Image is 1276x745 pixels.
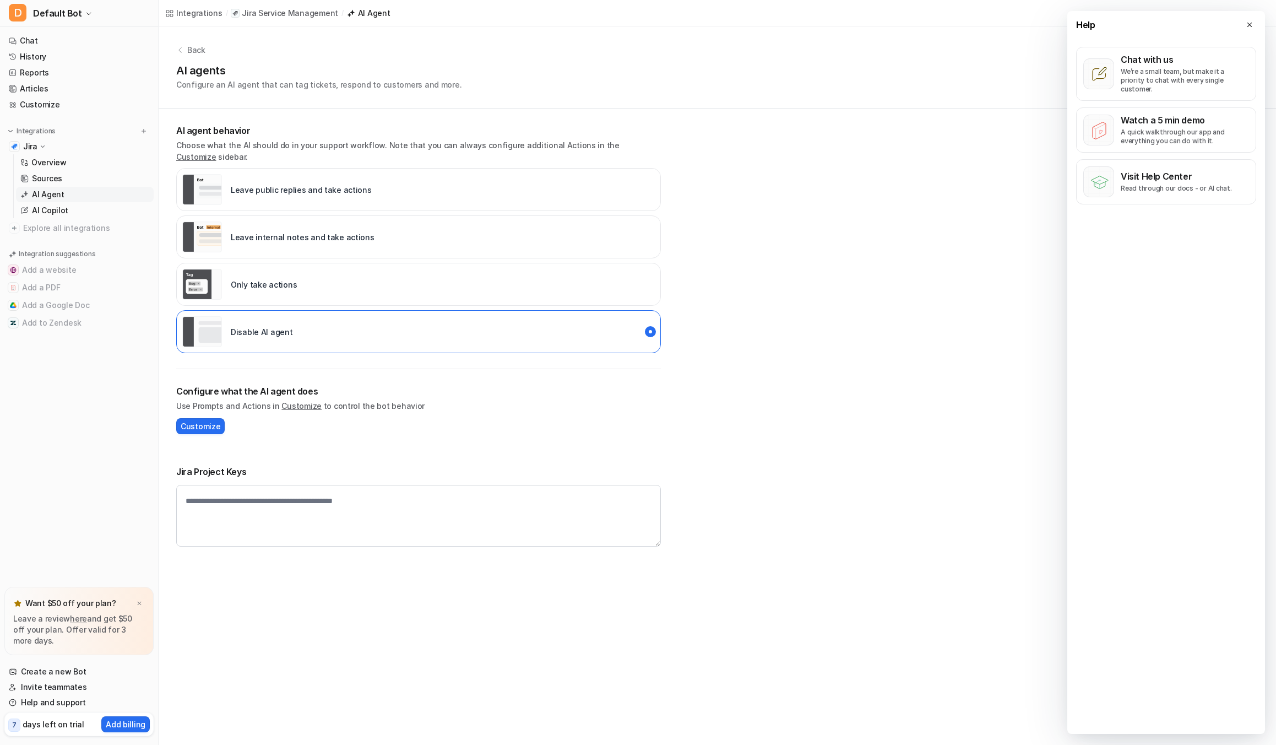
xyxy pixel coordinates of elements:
[1076,47,1256,101] button: Chat with usWe’re a small team, but make it a priority to chat with every single customer.
[176,79,461,90] p: Configure an AI agent that can tag tickets, respond to customers and more.
[182,222,222,252] img: Leave internal notes and take actions
[23,141,37,152] p: Jira
[358,7,390,19] div: AI Agent
[1121,184,1232,193] p: Read through our docs - or AI chat.
[347,7,390,19] a: AI Agent
[1076,159,1256,204] button: Visit Help CenterRead through our docs - or AI chat.
[33,6,82,21] span: Default Bot
[16,203,154,218] a: AI Copilot
[10,267,17,273] img: Add a website
[25,598,116,609] p: Want $50 off your plan?
[242,8,338,19] p: Jira Service Management
[176,124,661,137] p: AI agent behavior
[32,189,64,200] p: AI Agent
[1076,18,1095,31] span: Help
[4,49,154,64] a: History
[231,184,372,196] p: Leave public replies and take actions
[231,326,293,338] p: Disable AI agent
[4,126,59,137] button: Integrations
[4,279,154,296] button: Add a PDFAdd a PDF
[176,385,661,398] h2: Configure what the AI agent does
[182,174,222,205] img: Leave public replies and take actions
[4,679,154,695] a: Invite teammates
[231,231,374,243] p: Leave internal notes and take actions
[4,33,154,48] a: Chat
[182,316,222,347] img: Disable AI agent
[176,400,661,412] p: Use Prompts and Actions in to control the bot behavior
[32,205,68,216] p: AI Copilot
[182,269,222,300] img: Only take actions
[176,7,222,19] div: Integrations
[181,420,220,432] span: Customize
[7,127,14,135] img: expand menu
[4,296,154,314] button: Add a Google DocAdd a Google Doc
[12,720,17,730] p: 7
[4,97,154,112] a: Customize
[187,44,205,56] p: Back
[10,320,17,326] img: Add to Zendesk
[31,157,67,168] p: Overview
[4,695,154,710] a: Help and support
[1121,128,1249,145] p: A quick walkthrough our app and everything you can do with it.
[176,152,216,161] a: Customize
[4,65,154,80] a: Reports
[165,7,222,19] a: Integrations
[19,249,95,259] p: Integration suggestions
[32,173,62,184] p: Sources
[231,8,338,19] a: Jira Service Management
[140,127,148,135] img: menu_add.svg
[10,302,17,309] img: Add a Google Doc
[176,310,661,353] div: paused::disabled
[176,168,661,211] div: live::external_reply
[341,8,344,18] span: /
[9,223,20,234] img: explore all integrations
[1121,115,1249,126] p: Watch a 5 min demo
[176,263,661,306] div: live::disabled
[17,127,56,136] p: Integrations
[9,4,26,21] span: D
[1121,54,1249,65] p: Chat with us
[176,62,461,79] h1: AI agents
[1121,171,1232,182] p: Visit Help Center
[176,139,661,163] p: Choose what the AI should do in your support workflow. Note that you can always configure additio...
[1076,107,1256,153] button: Watch a 5 min demoA quick walkthrough our app and everything you can do with it.
[281,401,321,411] a: Customize
[226,8,228,18] span: /
[23,219,149,237] span: Explore all integrations
[4,81,154,96] a: Articles
[106,719,145,730] p: Add billing
[4,220,154,236] a: Explore all integrations
[13,613,145,646] p: Leave a review and get $50 off your plan. Offer valid for 3 more days.
[1121,67,1249,94] p: We’re a small team, but make it a priority to chat with every single customer.
[4,314,154,332] button: Add to ZendeskAdd to Zendesk
[70,614,87,623] a: here
[176,215,661,258] div: live::internal_reply
[16,187,154,202] a: AI Agent
[11,143,18,150] img: Jira
[176,465,661,478] h2: Jira Project Keys
[176,418,225,434] button: Customize
[4,261,154,279] button: Add a websiteAdd a website
[101,716,150,732] button: Add billing
[10,284,17,291] img: Add a PDF
[231,279,297,290] p: Only take actions
[13,599,22,608] img: star
[136,600,143,607] img: x
[16,155,154,170] a: Overview
[4,664,154,679] a: Create a new Bot
[23,719,84,730] p: days left on trial
[16,171,154,186] a: Sources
